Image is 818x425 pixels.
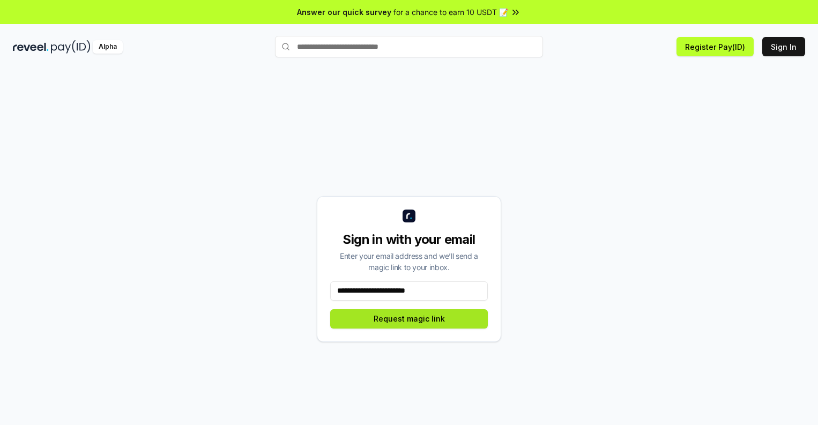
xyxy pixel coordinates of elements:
img: reveel_dark [13,40,49,54]
div: Sign in with your email [330,231,488,248]
span: for a chance to earn 10 USDT 📝 [393,6,508,18]
img: pay_id [51,40,91,54]
button: Sign In [762,37,805,56]
div: Enter your email address and we’ll send a magic link to your inbox. [330,250,488,273]
img: logo_small [403,210,415,222]
button: Request magic link [330,309,488,329]
span: Answer our quick survey [297,6,391,18]
button: Register Pay(ID) [676,37,754,56]
div: Alpha [93,40,123,54]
